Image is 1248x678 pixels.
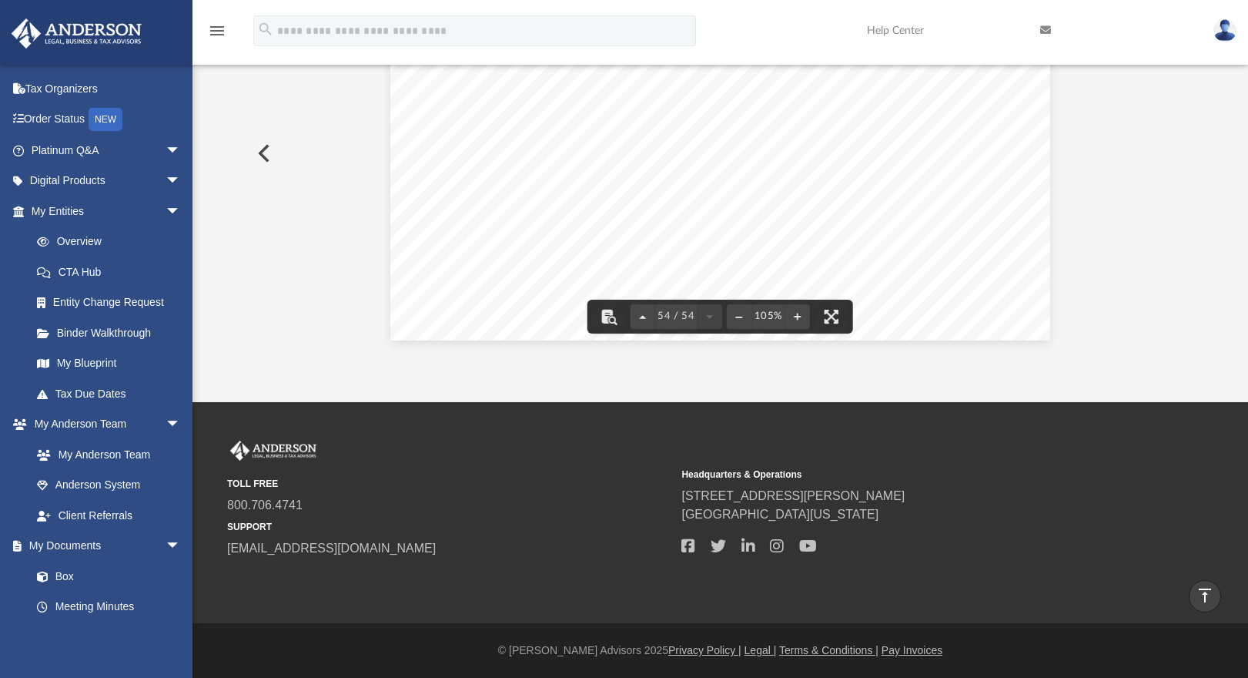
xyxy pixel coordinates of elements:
i: search [257,21,274,38]
a: My Entitiesarrow_drop_down [11,196,204,227]
a: Tax Due Dates [22,378,204,409]
a: Entity Change Request [22,287,204,318]
span: arrow_drop_down [166,135,196,166]
a: Order StatusNEW [11,104,204,136]
a: Legal | [744,644,777,656]
i: menu [208,22,226,40]
img: User Pic [1213,19,1236,42]
a: vertical_align_top [1189,580,1221,613]
button: Previous File [246,132,279,175]
button: Zoom out [727,300,751,334]
a: Platinum Q&Aarrow_drop_down [11,135,204,166]
a: Tax Organizers [11,73,204,104]
a: [EMAIL_ADDRESS][DOMAIN_NAME] [227,542,436,555]
small: TOLL FREE [227,477,671,491]
span: arrow_drop_down [166,531,196,562]
a: menu [208,29,226,40]
button: Toggle findbar [592,300,626,334]
a: [GEOGRAPHIC_DATA][US_STATE] [681,508,878,521]
button: Previous page [631,300,655,334]
a: Binder Walkthrough [22,317,204,348]
div: NEW [89,108,122,131]
div: Current zoom level [751,311,785,321]
div: © [PERSON_NAME] Advisors 2025 [192,643,1248,659]
span: arrow_drop_down [166,409,196,441]
img: Anderson Advisors Platinum Portal [7,18,146,49]
a: Pay Invoices [882,644,942,656]
a: CTA Hub [22,257,204,287]
a: Digital Productsarrow_drop_down [11,166,204,196]
small: Headquarters & Operations [681,468,1125,482]
a: Forms Library [22,622,189,653]
a: My Anderson Teamarrow_drop_down [11,409,196,440]
a: [STREET_ADDRESS][PERSON_NAME] [681,489,905,502]
img: Anderson Advisors Platinum Portal [227,441,320,461]
a: Client Referrals [22,500,196,531]
a: Anderson System [22,470,196,501]
i: vertical_align_top [1196,586,1214,605]
a: Meeting Minutes [22,592,196,623]
button: 54 / 54 [655,300,698,334]
span: 54 / 54 [655,311,698,321]
a: Privacy Policy | [668,644,741,656]
a: Terms & Conditions | [779,644,878,656]
a: Box [22,561,189,592]
a: My Blueprint [22,348,196,379]
a: My Documentsarrow_drop_down [11,531,196,562]
button: Zoom in [785,300,810,334]
a: 800.706.4741 [227,498,303,512]
button: Enter fullscreen [815,300,848,334]
small: SUPPORT [227,520,671,534]
span: arrow_drop_down [166,196,196,227]
a: Overview [22,227,204,257]
a: My Anderson Team [22,439,189,470]
span: arrow_drop_down [166,166,196,197]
